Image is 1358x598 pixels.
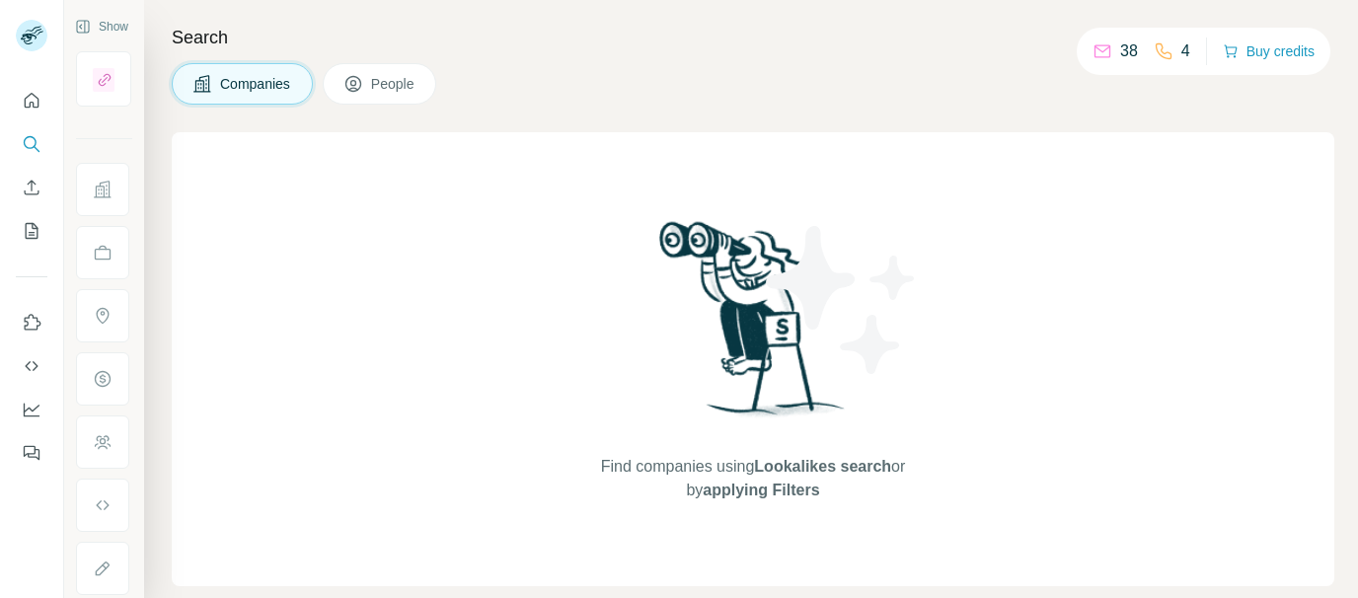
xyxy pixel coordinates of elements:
span: applying Filters [703,482,819,498]
button: Buy credits [1223,37,1315,65]
p: 4 [1181,39,1190,63]
span: People [371,74,416,94]
button: Dashboard [16,392,47,427]
button: Quick start [16,83,47,118]
button: Search [16,126,47,162]
span: Companies [220,74,292,94]
img: Surfe Illustration - Stars [753,211,931,389]
button: Enrich CSV [16,170,47,205]
p: 38 [1120,39,1138,63]
span: Lookalikes search [754,458,891,475]
button: Use Surfe on LinkedIn [16,305,47,340]
button: Show [61,12,142,41]
img: Surfe Illustration - Woman searching with binoculars [650,216,856,436]
button: My lists [16,213,47,249]
button: Use Surfe API [16,348,47,384]
span: Find companies using or by [595,455,911,502]
h4: Search [172,24,1334,51]
button: Feedback [16,435,47,471]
